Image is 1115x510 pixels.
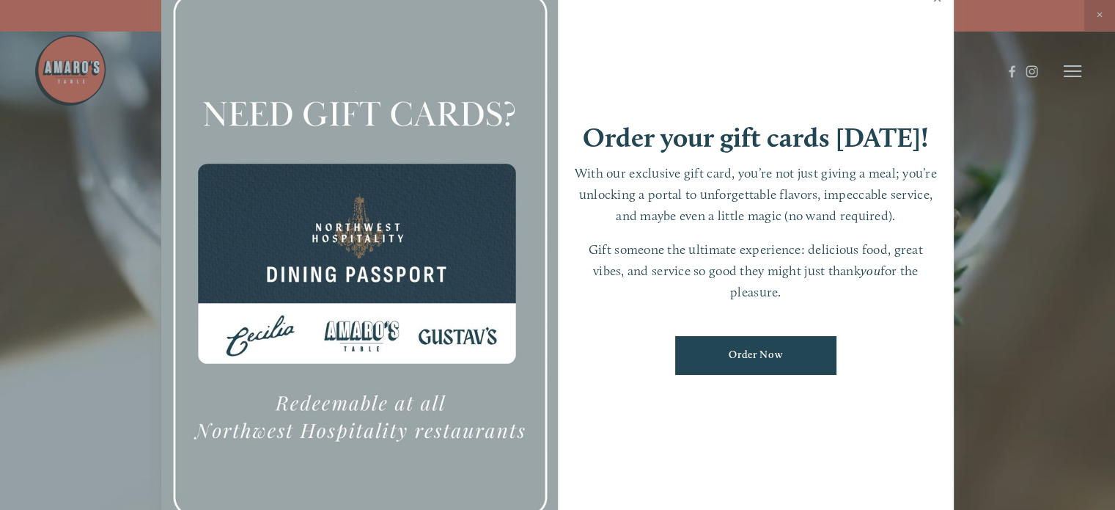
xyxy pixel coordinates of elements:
em: you [861,263,880,278]
p: Gift someone the ultimate experience: delicious food, great vibes, and service so good they might... [573,239,940,302]
p: With our exclusive gift card, you’re not just giving a meal; you’re unlocking a portal to unforge... [573,163,940,226]
h1: Order your gift cards [DATE]! [583,124,929,151]
a: Order Now [675,336,836,375]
